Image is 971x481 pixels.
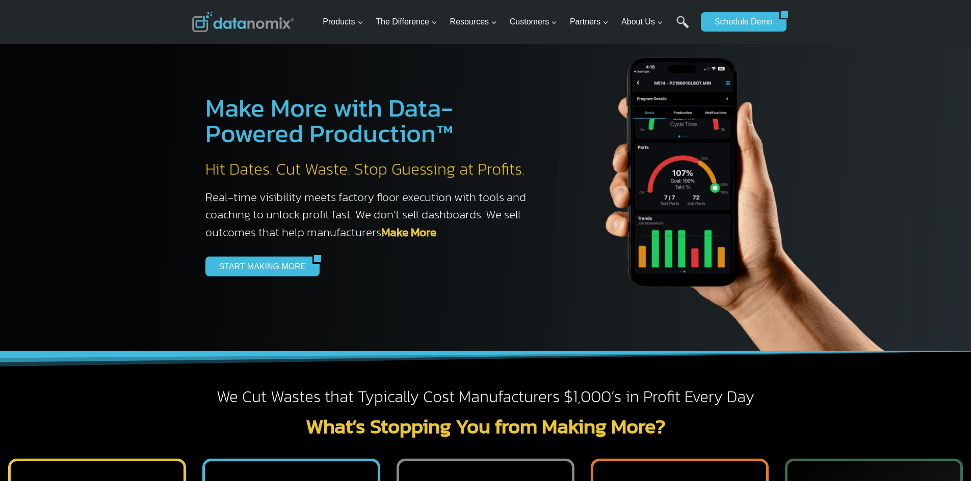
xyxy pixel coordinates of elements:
[570,15,609,29] span: Partners
[450,15,497,29] span: Resources
[192,386,779,408] h2: We Cut Wastes that Typically Cost Manufacturers $1,000’s in Profit Every Day
[205,159,537,180] h2: Hit Dates. Cut Waste. Stop Guessing at Profits.
[205,188,537,241] h3: Real-time visibility meets factory floor execution with tools and coaching to unlock profit fast....
[557,20,914,351] img: The Datanoix Mobile App available on Android and iOS Devices
[192,12,294,32] img: Datanomix
[510,15,557,29] span: Customers
[205,257,313,276] a: START MAKING MORE
[323,15,363,29] span: Products
[5,301,169,476] iframe: Popup CTA
[920,432,971,481] iframe: Chat Widget
[701,12,779,32] a: Schedule Demo
[381,223,436,241] a: Make More
[205,95,537,146] h1: Make More with Data-Powered Production™
[319,6,696,39] nav: Primary Navigation
[376,15,437,29] span: The Difference
[621,15,663,29] span: About Us
[192,416,779,436] h2: What’s Stopping You from Making More?
[676,16,689,39] a: Search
